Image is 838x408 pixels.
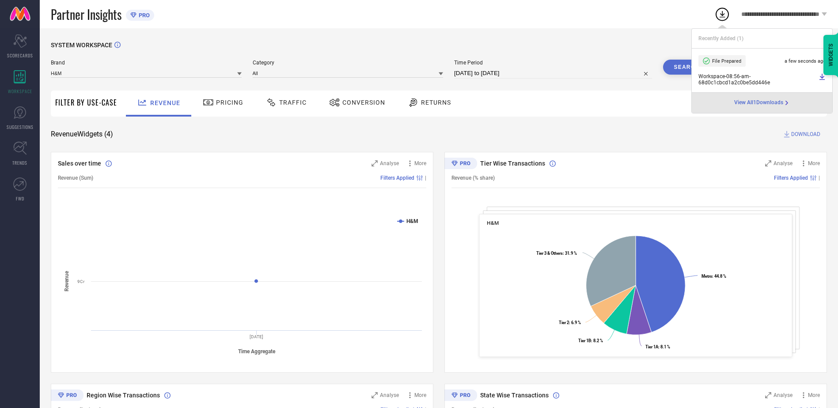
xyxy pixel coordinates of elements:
text: : 8.2 % [578,338,603,343]
text: : 44.8 % [701,274,726,279]
text: [DATE] [250,334,263,339]
span: TRENDS [12,159,27,166]
span: Conversion [342,99,385,106]
span: More [414,392,426,398]
span: PRO [137,12,150,19]
span: Tier Wise Transactions [480,160,545,167]
tspan: Tier 3 & Others [536,251,563,256]
span: Analyse [380,160,399,166]
svg: Zoom [372,160,378,166]
span: Revenue [150,99,180,106]
span: Filters Applied [774,175,808,181]
span: Time Period [454,60,652,66]
div: Premium [444,158,477,171]
span: Revenue (% share) [451,175,495,181]
tspan: Tier 1B [578,338,591,343]
div: Premium [444,389,477,403]
span: SUGGESTIONS [7,124,34,130]
text: : 6.9 % [559,320,581,325]
tspan: Metro [701,274,712,279]
tspan: Tier 2 [559,320,569,325]
span: WORKSPACE [8,88,32,94]
span: H&M [487,220,498,226]
text: : 8.1 % [645,344,670,349]
a: View All1Downloads [734,99,790,106]
span: Revenue Widgets ( 4 ) [51,130,113,139]
input: Select time period [454,68,652,79]
span: Region Wise Transactions [87,392,160,399]
span: Analyse [380,392,399,398]
span: State Wise Transactions [480,392,549,399]
svg: Zoom [765,160,771,166]
span: Recently Added ( 1 ) [698,35,743,42]
span: Sales over time [58,160,101,167]
tspan: Time Aggregate [238,348,276,355]
span: Revenue (Sum) [58,175,93,181]
a: Download [819,73,826,86]
span: Analyse [774,160,792,166]
span: File Prepared [712,58,741,64]
text: H&M [406,218,418,224]
button: Search [663,60,711,75]
span: FWD [16,195,24,202]
span: SYSTEM WORKSPACE [51,42,112,49]
svg: Zoom [765,392,771,398]
span: Partner Insights [51,5,121,23]
span: View All 1 Downloads [734,99,783,106]
span: Traffic [279,99,307,106]
span: | [819,175,820,181]
span: Analyse [774,392,792,398]
span: DOWNLOAD [791,130,820,139]
span: More [808,160,820,166]
svg: Zoom [372,392,378,398]
span: Pricing [216,99,243,106]
div: Open download list [714,6,730,22]
tspan: Revenue [64,270,70,291]
span: | [425,175,426,181]
span: More [808,392,820,398]
span: Returns [421,99,451,106]
div: Open download page [734,99,790,106]
tspan: Tier 1A [645,344,659,349]
span: Workspace - 08:56-am - 68d0c1cbcd1a2c0be5dd446e [698,73,816,86]
text: : 31.9 % [536,251,577,256]
span: Brand [51,60,242,66]
span: SCORECARDS [7,52,33,59]
span: Filter By Use-Case [55,97,117,108]
span: Filters Applied [380,175,414,181]
div: Premium [51,389,83,403]
span: More [414,160,426,166]
span: a few seconds ago [785,58,826,64]
text: 9Cr [77,279,85,284]
span: Category [253,60,444,66]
